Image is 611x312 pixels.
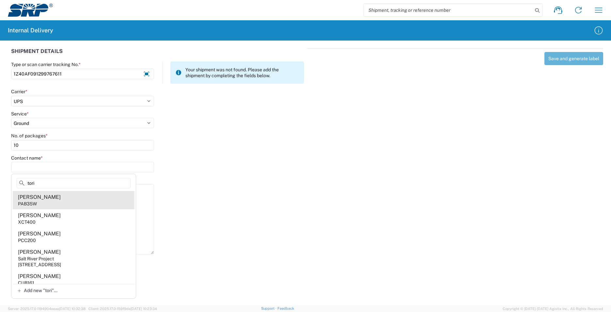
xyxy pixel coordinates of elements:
div: [PERSON_NAME] [18,230,61,237]
label: Carrier [11,89,27,95]
div: CUB161 [18,280,34,286]
div: [PERSON_NAME] [18,212,61,219]
a: Support [261,306,277,310]
div: [PERSON_NAME] [18,194,61,201]
span: Your shipment was not found. Please add the shipment by completing the fields below. [185,67,299,78]
label: Service [11,111,29,117]
div: [STREET_ADDRESS] [18,262,61,268]
h2: Internal Delivery [8,26,53,34]
span: Client: 2025.17.0-159f9de [88,307,157,311]
span: Copyright © [DATE]-[DATE] Agistix Inc., All Rights Reserved [503,306,603,312]
div: XCT400 [18,219,36,225]
div: PAB35W [18,201,37,207]
label: No. of packages [11,133,48,139]
div: PCC200 [18,237,36,243]
a: Feedback [277,306,294,310]
span: [DATE] 10:23:34 [131,307,157,311]
span: Add new "tori"... [24,287,57,293]
label: Contact name [11,155,43,161]
input: Shipment, tracking or reference number [364,4,533,16]
span: Server: 2025.17.0-1194904eeae [8,307,86,311]
img: srp [8,4,53,17]
div: [PERSON_NAME] [18,273,61,280]
div: Salt River Project [18,256,54,262]
div: SHIPMENT DETAILS [11,48,304,61]
span: [DATE] 10:32:38 [59,307,86,311]
div: [PERSON_NAME] [18,249,61,256]
label: Type or scan carrier tracking No. [11,61,81,67]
